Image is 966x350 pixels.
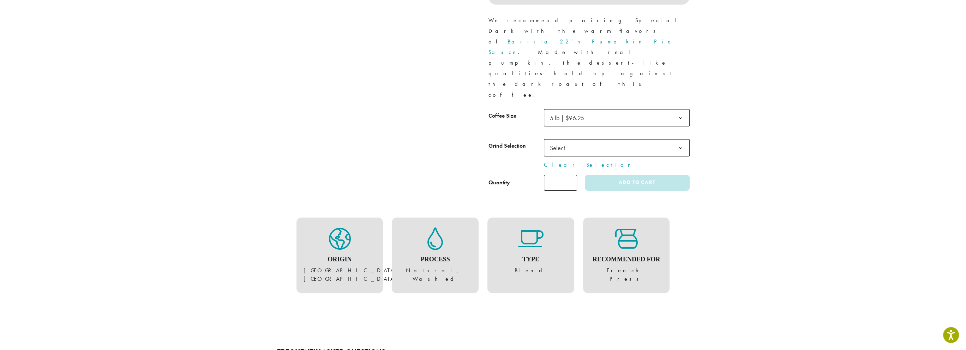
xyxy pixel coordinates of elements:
input: Product quantity [544,175,577,191]
span: 5 lb | $96.25 [547,111,591,125]
figure: Blend [494,227,567,275]
figure: French Press [590,227,663,283]
h4: Origin [304,256,376,263]
label: Grind Selection [488,141,544,151]
h4: Type [494,256,567,263]
p: We recommend pairing Special Dark with the warm flavors of . Made with real pumpkin, the dessert-... [488,15,690,100]
h4: Process [399,256,472,263]
span: 5 lb | $96.25 [544,109,690,126]
label: Coffee Size [488,111,544,121]
a: Clear Selection [544,161,690,169]
h4: Recommended For [590,256,663,263]
span: 5 lb | $96.25 [550,114,584,122]
div: Quantity [488,178,510,187]
button: Add to cart [585,175,689,191]
figure: [GEOGRAPHIC_DATA], [GEOGRAPHIC_DATA] [304,227,376,283]
span: Select [544,139,690,156]
a: Barista 22’s Pumpkin Pie Sauce [488,38,673,56]
figure: Natural, Washed [399,227,472,283]
span: Select [547,141,572,155]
